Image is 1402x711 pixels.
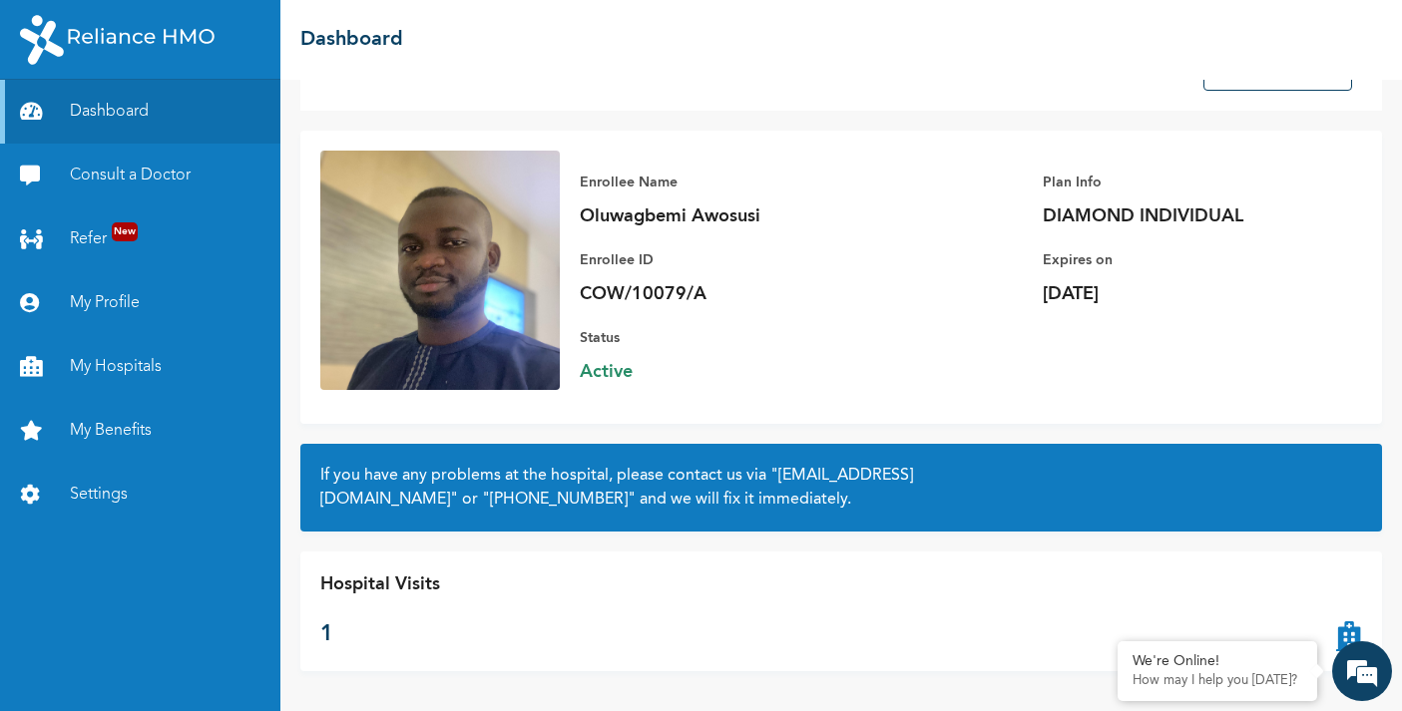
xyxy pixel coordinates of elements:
div: Minimize live chat window [327,10,375,58]
p: Plan Info [1043,171,1322,194]
span: New [112,222,138,241]
p: 1 [320,618,440,651]
h2: Dashboard [300,25,403,55]
p: Enrollee ID [580,248,859,272]
textarea: Type your message and hit 'Enter' [10,533,380,603]
p: Enrollee Name [580,171,859,194]
div: Chat with us now [104,112,335,138]
p: Status [580,326,859,350]
p: Expires on [1043,248,1322,272]
img: Enrollee [320,151,560,390]
p: COW/10079/A [580,282,859,306]
p: Oluwagbemi Awosusi [580,204,859,228]
div: FAQs [196,603,381,665]
div: We're Online! [1133,653,1302,670]
span: We're online! [116,245,275,447]
span: Active [580,360,859,384]
p: Hospital Visits [320,571,440,598]
a: "[PHONE_NUMBER]" [482,492,636,508]
p: How may I help you today? [1133,673,1302,689]
span: Conversation [10,638,196,652]
h2: If you have any problems at the hospital, please contact us via or and we will fix it immediately. [320,464,1362,512]
p: [DATE] [1043,282,1322,306]
img: RelianceHMO's Logo [20,15,215,65]
p: DIAMOND INDIVIDUAL [1043,204,1322,228]
img: d_794563401_company_1708531726252_794563401 [37,100,81,150]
